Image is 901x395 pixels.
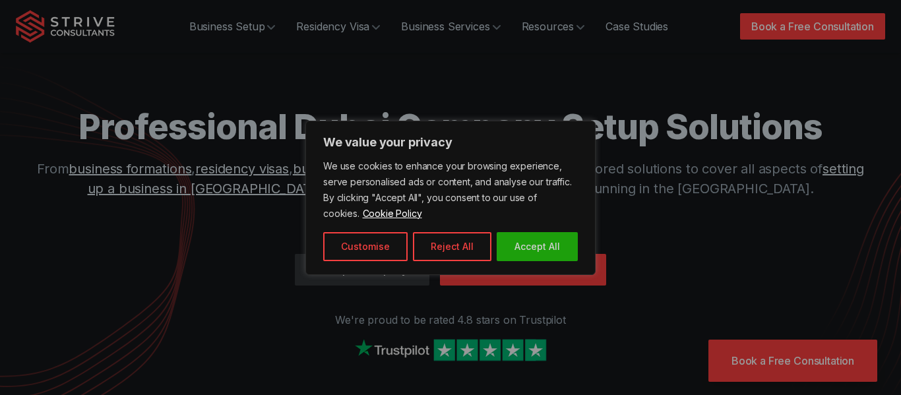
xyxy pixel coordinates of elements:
button: Customise [323,232,408,261]
p: We use cookies to enhance your browsing experience, serve personalised ads or content, and analys... [323,158,578,222]
div: We value your privacy [305,121,596,275]
a: Cookie Policy [362,207,423,220]
button: Accept All [497,232,578,261]
button: Reject All [413,232,491,261]
p: We value your privacy [323,135,578,150]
